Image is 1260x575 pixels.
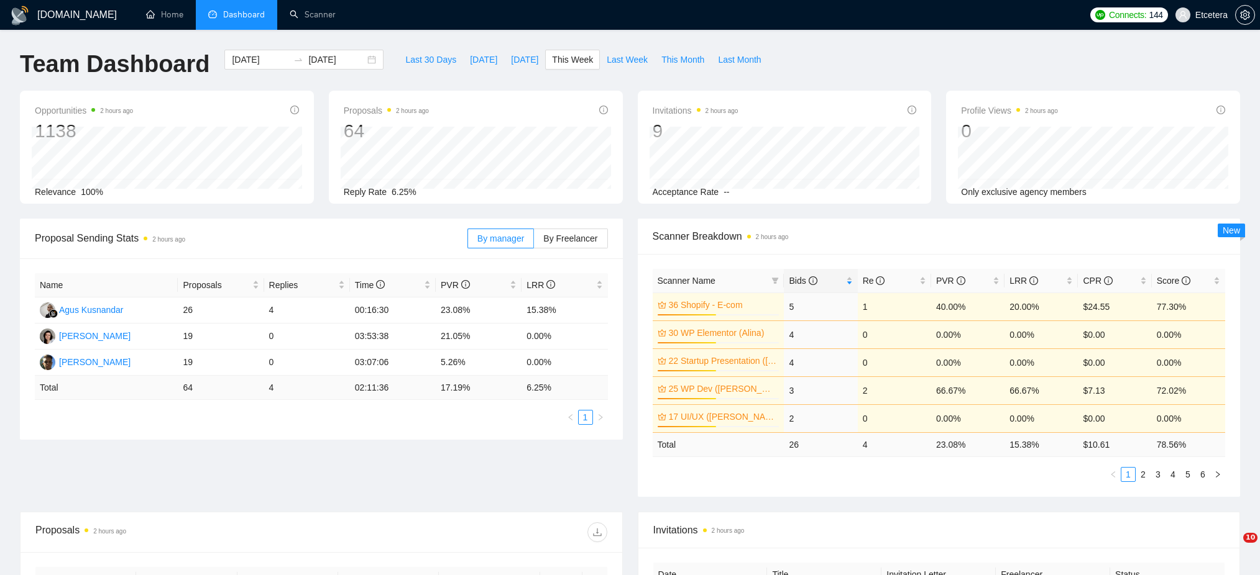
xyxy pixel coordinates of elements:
[1136,467,1151,482] li: 2
[769,271,781,290] span: filter
[543,233,597,243] span: By Freelancer
[1005,292,1078,320] td: 20.00%
[35,376,178,400] td: Total
[183,278,249,292] span: Proposals
[290,106,299,114] span: info-circle
[350,297,436,324] td: 00:16:30
[718,53,761,66] span: Last Month
[724,187,729,197] span: --
[669,410,777,423] a: 17 UI/UX ([PERSON_NAME])
[436,297,522,324] td: 23.08%
[178,376,264,400] td: 64
[858,292,931,320] td: 1
[771,277,779,284] span: filter
[1078,320,1151,348] td: $0.00
[1182,276,1190,285] span: info-circle
[658,328,666,337] span: crown
[522,297,607,324] td: 15.38%
[100,107,133,114] time: 2 hours ago
[35,273,178,297] th: Name
[658,356,666,365] span: crown
[436,376,522,400] td: 17.19 %
[293,55,303,65] span: swap-right
[392,187,416,197] span: 6.25%
[1029,276,1038,285] span: info-circle
[1152,348,1225,376] td: 0.00%
[961,187,1087,197] span: Only exclusive agency members
[461,280,470,289] span: info-circle
[40,330,131,340] a: TT[PERSON_NAME]
[858,404,931,432] td: 0
[1210,467,1225,482] li: Next Page
[597,414,604,421] span: right
[607,53,648,66] span: Last Week
[522,376,607,400] td: 6.25 %
[1095,10,1105,20] img: upwork-logo.png
[1166,467,1180,482] li: 4
[178,297,264,324] td: 26
[908,106,916,114] span: info-circle
[858,320,931,348] td: 0
[1078,404,1151,432] td: $0.00
[593,410,608,425] li: Next Page
[593,410,608,425] button: right
[1214,471,1221,478] span: right
[669,298,777,312] a: 36 Shopify - E-com
[35,119,133,143] div: 1138
[10,6,30,25] img: logo
[344,103,429,118] span: Proposals
[59,355,131,369] div: [PERSON_NAME]
[1005,404,1078,432] td: 0.00%
[578,410,593,425] li: 1
[931,404,1005,432] td: 0.00%
[587,522,607,542] button: download
[653,229,1226,244] span: Scanner Breakdown
[398,50,463,70] button: Last 30 Days
[931,376,1005,404] td: 66.67%
[1235,10,1255,20] a: setting
[876,276,885,285] span: info-circle
[49,309,58,318] img: gigradar-bm.png
[344,119,429,143] div: 64
[1151,468,1165,481] a: 3
[1078,292,1151,320] td: $24.55
[1005,432,1078,456] td: 15.38 %
[308,53,365,66] input: End date
[1078,348,1151,376] td: $0.00
[567,414,574,421] span: left
[1110,471,1117,478] span: left
[1152,292,1225,320] td: 77.30%
[1136,468,1150,481] a: 2
[436,350,522,376] td: 5.26%
[93,528,126,535] time: 2 hours ago
[1236,10,1254,20] span: setting
[350,324,436,350] td: 03:53:38
[655,50,711,70] button: This Month
[396,107,429,114] time: 2 hours ago
[20,50,209,79] h1: Team Dashboard
[546,280,555,289] span: info-circle
[545,50,600,70] button: This Week
[264,297,350,324] td: 4
[931,348,1005,376] td: 0.00%
[863,276,885,286] span: Re
[653,119,738,143] div: 9
[1005,348,1078,376] td: 0.00%
[579,410,592,424] a: 1
[1243,533,1258,543] span: 10
[599,106,608,114] span: info-circle
[40,304,124,314] a: AKAgus Kusnandar
[178,324,264,350] td: 19
[504,50,545,70] button: [DATE]
[436,324,522,350] td: 21.05%
[470,53,497,66] span: [DATE]
[784,404,857,432] td: 2
[350,350,436,376] td: 03:07:06
[405,53,456,66] span: Last 30 Days
[653,432,784,456] td: Total
[527,280,555,290] span: LRR
[1121,468,1135,481] a: 1
[961,103,1058,118] span: Profile Views
[1152,376,1225,404] td: 72.02%
[178,350,264,376] td: 19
